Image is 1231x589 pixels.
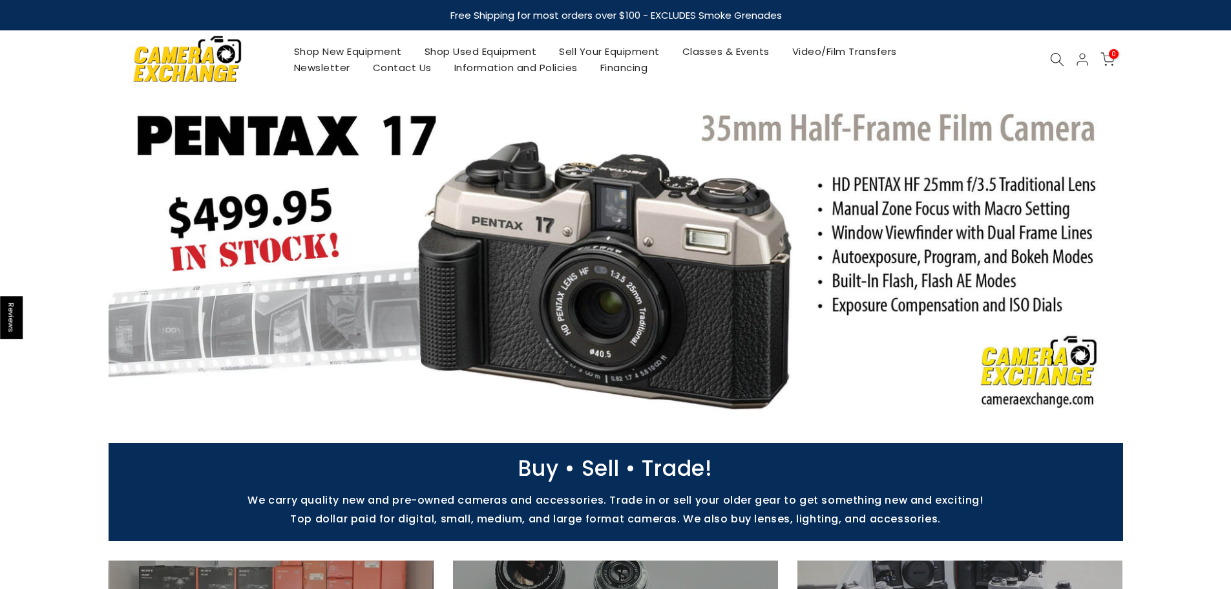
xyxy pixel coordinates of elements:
[282,43,413,59] a: Shop New Equipment
[102,462,1130,475] p: Buy • Sell • Trade!
[548,43,671,59] a: Sell Your Equipment
[443,59,589,76] a: Information and Policies
[589,59,659,76] a: Financing
[619,405,626,412] li: Page dot 4
[282,59,361,76] a: Newsletter
[671,43,781,59] a: Classes & Events
[1109,49,1119,59] span: 0
[102,513,1130,525] p: Top dollar paid for digital, small, medium, and large format cameras. We also buy lenses, lightin...
[413,43,548,59] a: Shop Used Equipment
[646,405,653,412] li: Page dot 6
[102,494,1130,506] p: We carry quality new and pre-owned cameras and accessories. Trade in or sell your older gear to g...
[450,8,781,22] strong: Free Shipping for most orders over $100 - EXCLUDES Smoke Grenades
[633,405,640,412] li: Page dot 5
[605,405,613,412] li: Page dot 3
[361,59,443,76] a: Contact Us
[1100,52,1115,67] a: 0
[578,405,585,412] li: Page dot 1
[781,43,908,59] a: Video/Film Transfers
[592,405,599,412] li: Page dot 2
